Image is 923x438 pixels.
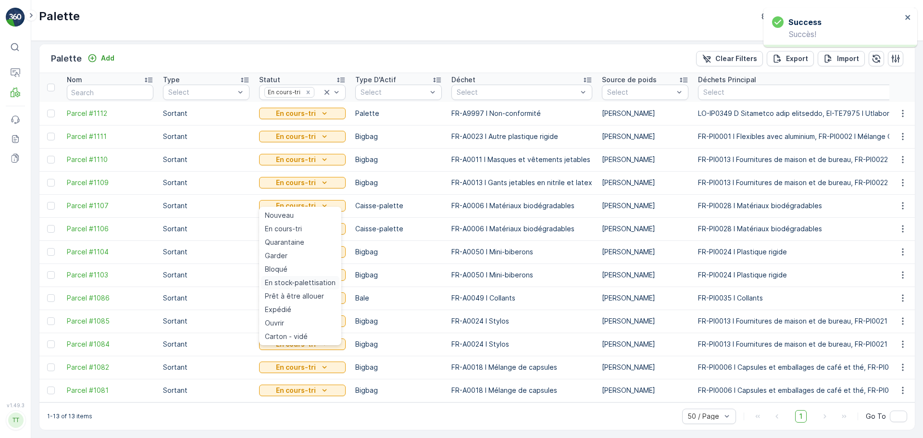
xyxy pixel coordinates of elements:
[715,54,757,63] p: Clear Filters
[158,379,254,402] td: Sortant
[265,305,291,314] span: Expédié
[276,178,316,188] p: En cours-tri
[795,410,807,423] span: 1
[276,155,316,164] p: En cours-tri
[265,318,284,328] span: Ouvrir
[837,54,859,63] p: Import
[47,110,55,117] div: Toggle Row Selected
[259,338,346,350] button: En cours-tri
[772,30,902,38] p: Succès!
[597,356,693,379] td: [PERSON_NAME]
[597,148,693,171] td: [PERSON_NAME]
[866,412,886,421] span: Go To
[47,225,55,233] div: Toggle Row Selected
[47,317,55,325] div: Toggle Row Selected
[265,251,287,261] span: Garder
[158,148,254,171] td: Sortant
[597,217,693,240] td: [PERSON_NAME]
[67,75,82,85] p: Nom
[158,102,254,125] td: Sortant
[350,240,447,263] td: Bigbag
[67,132,153,141] a: Parcel #1111
[67,178,153,188] a: Parcel #1109
[447,333,597,356] td: FR-A0024 I Stylos
[158,194,254,217] td: Sortant
[158,310,254,333] td: Sortant
[265,211,294,220] span: Nouveau
[303,88,313,96] div: Remove En cours-tri
[767,51,814,66] button: Export
[447,356,597,379] td: FR-A0018 I Mélange de capsules
[447,194,597,217] td: FR-A0006 I Matériaux biodégradables
[8,413,24,428] div: TT
[6,410,25,430] button: TT
[350,194,447,217] td: Caisse-palette
[265,332,308,341] span: Carton - vidé
[259,200,346,212] button: En cours-tri
[67,247,153,257] span: Parcel #1104
[350,263,447,287] td: Bigbag
[47,248,55,256] div: Toggle Row Selected
[447,217,597,240] td: FR-A0006 I Matériaux biodégradables
[168,88,235,97] p: Select
[788,16,822,28] h3: Success
[47,340,55,348] div: Toggle Row Selected
[786,54,808,63] p: Export
[67,109,153,118] a: Parcel #1112
[451,75,475,85] p: Déchet
[447,102,597,125] td: FR-A9997 I Non-conformité
[259,362,346,373] button: En cours-tri
[47,133,55,140] div: Toggle Row Selected
[47,179,55,187] div: Toggle Row Selected
[158,240,254,263] td: Sortant
[6,8,25,27] img: logo
[67,293,153,303] a: Parcel #1086
[276,109,316,118] p: En cours-tri
[905,13,911,23] button: close
[67,339,153,349] a: Parcel #1084
[265,278,336,288] span: En stock-palettisation
[6,402,25,408] span: v 1.49.3
[350,287,447,310] td: Bale
[265,264,287,274] span: Bloqué
[158,171,254,194] td: Sortant
[447,125,597,148] td: FR-A0023 I Autre plastique rigide
[276,386,316,395] p: En cours-tri
[818,51,865,66] button: Import
[101,53,114,63] p: Add
[607,88,674,97] p: Select
[597,240,693,263] td: [PERSON_NAME]
[67,85,153,100] input: Search
[259,131,346,142] button: En cours-tri
[259,75,280,85] p: Statut
[350,356,447,379] td: Bigbag
[47,202,55,210] div: Toggle Row Selected
[158,217,254,240] td: Sortant
[259,207,341,345] ul: En cours-tri
[597,379,693,402] td: [PERSON_NAME]
[447,379,597,402] td: FR-A0018 I Mélange de capsules
[67,201,153,211] a: Parcel #1107
[259,385,346,396] button: En cours-tri
[67,270,153,280] a: Parcel #1103
[47,156,55,163] div: Toggle Row Selected
[67,224,153,234] a: Parcel #1106
[276,201,316,211] p: En cours-tri
[350,333,447,356] td: Bigbag
[350,217,447,240] td: Caisse-palette
[457,88,577,97] p: Select
[47,271,55,279] div: Toggle Row Selected
[265,224,302,234] span: En cours-tri
[602,75,657,85] p: Source de poids
[84,52,118,64] button: Add
[67,155,153,164] a: Parcel #1110
[47,363,55,371] div: Toggle Row Selected
[447,148,597,171] td: FR-A0011 I Masques et vêtements jetables
[47,294,55,302] div: Toggle Row Selected
[447,240,597,263] td: FR-A0050 I Mini-biberons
